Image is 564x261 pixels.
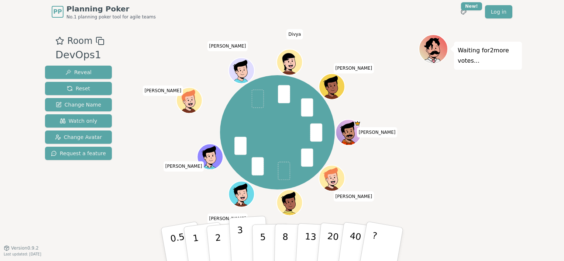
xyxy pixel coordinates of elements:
a: Log in [485,5,512,18]
button: Click to change your avatar [278,191,302,215]
span: Change Avatar [55,133,102,141]
button: Version0.9.2 [4,245,39,251]
span: Click to change your name [334,63,374,73]
button: Change Name [45,98,112,111]
span: PP [53,7,62,16]
span: Room [67,34,92,48]
span: Click to change your name [164,161,204,171]
span: Watch only [60,117,97,125]
button: Change Avatar [45,130,112,144]
button: Reset [45,82,112,95]
span: Planning Poker [66,4,156,14]
span: Click to change your name [142,86,183,96]
span: Click to change your name [207,41,248,51]
button: Watch only [45,114,112,128]
div: New! [461,2,482,10]
span: Click to change your name [357,127,398,138]
span: Click to change your name [334,191,374,202]
span: Request a feature [51,150,106,157]
span: Srikanth is the host [354,120,361,127]
a: PPPlanning PokerNo.1 planning poker tool for agile teams [52,4,156,20]
button: Add as favourite [55,34,64,48]
span: Version 0.9.2 [11,245,39,251]
span: Change Name [56,101,101,108]
span: Click to change your name [286,29,303,39]
div: DevOps1 [55,48,104,63]
button: Request a feature [45,147,112,160]
span: Reset [67,85,90,92]
span: Click to change your name [207,213,248,224]
span: Last updated: [DATE] [4,252,41,256]
span: No.1 planning poker tool for agile teams [66,14,156,20]
p: Waiting for 2 more votes... [458,45,518,66]
span: Reveal [65,69,92,76]
button: Reveal [45,66,112,79]
button: New! [457,5,470,18]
